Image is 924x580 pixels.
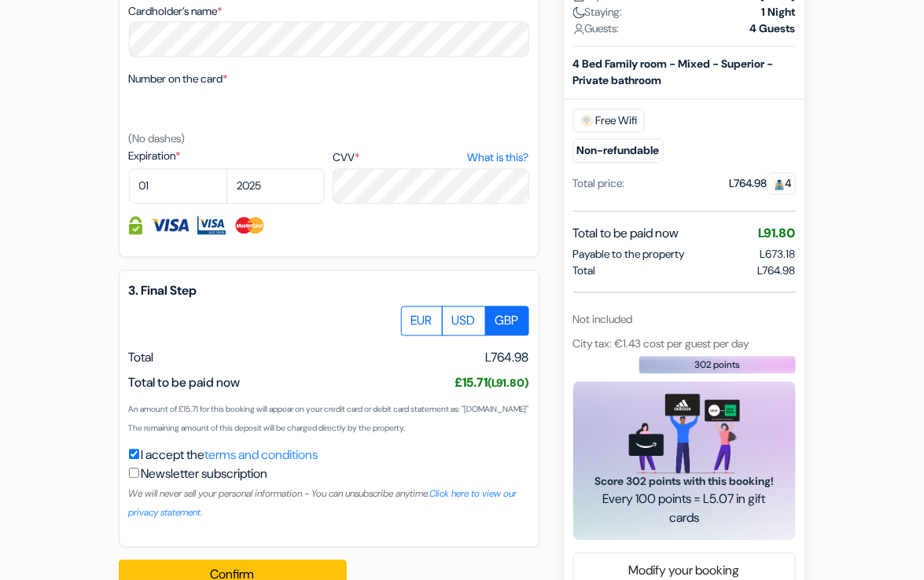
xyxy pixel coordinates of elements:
[486,349,529,368] span: L764.98
[573,24,585,35] img: user_icon.svg
[592,490,777,528] span: Every 100 points = L5.07 in gift cards
[129,424,406,434] small: The remaining amount of this deposit will be charged directly by the property.
[774,179,786,191] img: guest.svg
[129,405,529,415] small: An amount of £15.71 for this booking will appear on your credit card or debit card statement as: ...
[485,307,529,336] label: GBP
[234,217,266,235] img: Master Card
[129,284,529,299] h5: 3. Final Step
[129,132,186,146] small: (No dashes)
[401,307,443,336] label: EUR
[573,20,620,37] span: Guests:
[730,176,796,193] div: L764.98
[592,474,777,490] span: Score 302 points with this booking!
[333,150,528,167] label: CVV
[573,109,645,133] span: Free Wifi
[129,488,517,519] a: Click here to view our privacy statement.
[768,173,796,195] span: 4
[573,337,749,351] span: City tax: €1.43 cost per guest per day
[129,350,154,366] span: Total
[150,217,190,235] img: Visa
[573,57,774,88] b: 4 Bed Family room - Mixed - Superior - Private bathroom
[759,226,796,242] span: L91.80
[573,7,585,19] img: moon.svg
[629,395,740,474] img: gift_card_hero_new.png
[129,217,142,235] img: Credit card information fully secured and encrypted
[573,4,623,20] span: Staying:
[573,263,596,280] span: Total
[129,72,228,88] label: Number on the card
[758,263,796,280] span: L764.98
[573,247,685,263] span: Payable to the property
[760,248,796,262] span: L673.18
[129,488,517,519] small: We will never sell your personal information - You can unsubscribe anytime.
[442,307,486,336] label: USD
[467,150,528,167] a: What is this?
[762,4,796,20] strong: 1 Night
[197,217,226,235] img: Visa Electron
[694,358,740,373] span: 302 points
[455,375,529,391] span: £15.71
[488,376,529,391] small: (L91.80)
[573,225,679,244] span: Total to be paid now
[573,139,664,163] small: Non-refundable
[573,176,625,193] div: Total price:
[205,447,318,464] a: terms and conditions
[129,3,223,20] label: Cardholder’s name
[580,115,593,127] img: free_wifi.svg
[142,465,268,484] label: Newsletter subscription
[573,312,796,329] div: Not included
[402,307,529,336] div: Basic radio toggle button group
[750,20,796,37] strong: 4 Guests
[129,375,241,391] span: Total to be paid now
[129,149,325,165] label: Expiration
[142,446,318,465] label: I accept the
